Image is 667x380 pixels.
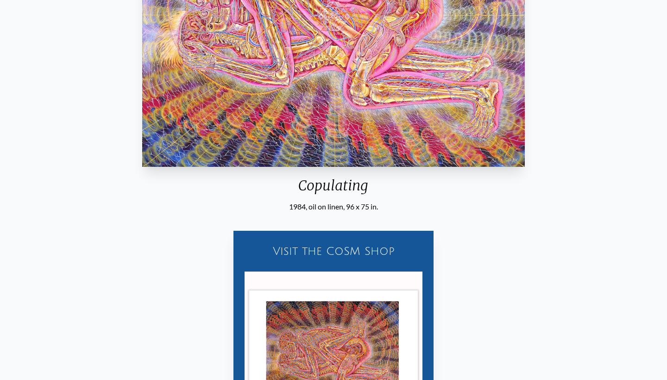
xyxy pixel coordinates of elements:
[138,177,529,201] div: Copulating
[239,236,428,266] a: Visit the CoSM Shop
[138,201,529,212] div: 1984, oil on linen, 96 x 75 in.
